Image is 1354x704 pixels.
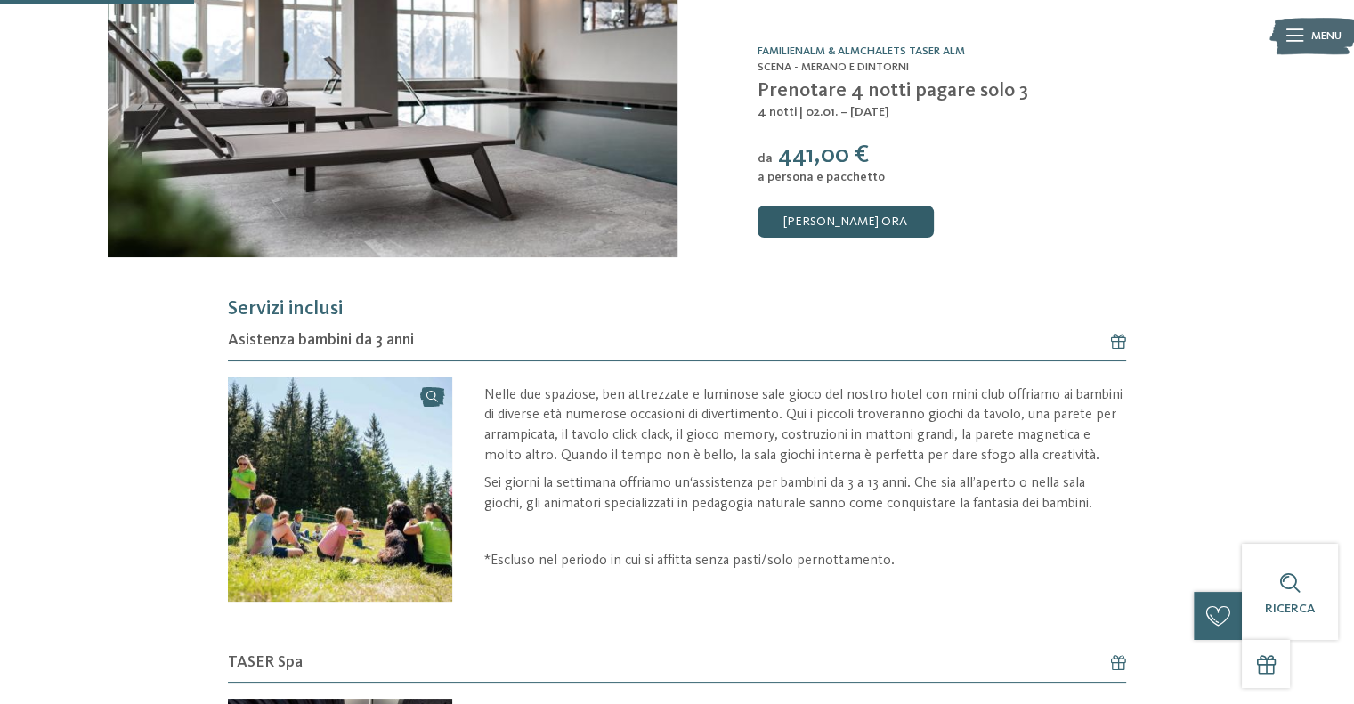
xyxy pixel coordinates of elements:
span: Ricerca [1265,603,1315,615]
a: [PERSON_NAME] ora [758,206,934,238]
a: Familienalm & Almchalets Taser Alm [758,45,965,57]
span: 441,00 € [778,143,869,167]
span: da [758,152,773,165]
span: Asistenza bambini da 3 anni [228,329,414,352]
span: | 02.01. – [DATE] [799,106,889,118]
p: Nelle due spaziose, ben attrezzate e luminose sale gioco del nostro hotel con mini club offriamo ... [484,385,1126,466]
span: Scena - Merano e dintorni [758,61,909,73]
span: Prenotare 4 notti pagare solo 3 [758,81,1028,101]
p: *Escluso nel periodo in cui si affitta senza pasti/solo pernottamento. [484,551,1126,571]
span: Servizi inclusi [228,299,343,319]
span: TASER Spa [228,651,303,674]
span: 4 notti [758,106,798,118]
p: Sei giorni la settimana offriamo un‘assistenza per bambini da 3 a 13 anni. Che sia all’aperto o n... [484,473,1126,514]
span: a persona e pacchetto [758,171,885,183]
img: Prenotare 4 notti pagare solo 3 [228,377,452,602]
